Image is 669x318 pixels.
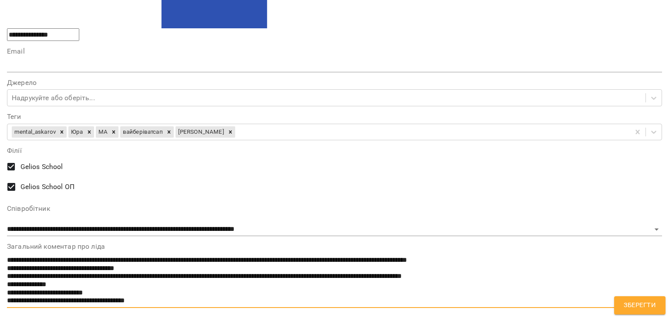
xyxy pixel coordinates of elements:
div: mental_askarov [12,126,57,138]
span: Gelios School ОП [20,182,74,192]
div: Юра [68,126,84,138]
label: Джерело [7,79,662,86]
label: Філії [7,147,662,154]
div: [PERSON_NAME] [176,126,226,138]
label: Email [7,48,662,55]
label: Загальний коментар про ліда [7,243,662,250]
div: МА [96,126,109,138]
div: вайберіватсап [120,126,164,138]
span: Gelios School [20,162,63,172]
span: Зберегти [624,300,656,311]
label: Теги [7,113,662,120]
button: Зберегти [614,296,666,315]
div: Надрукуйте або оберіть... [12,93,95,103]
label: Співробітник [7,205,662,212]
